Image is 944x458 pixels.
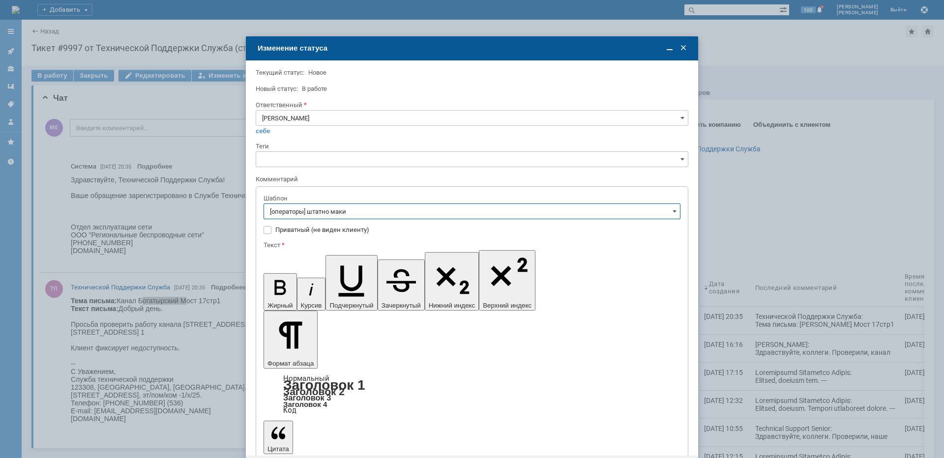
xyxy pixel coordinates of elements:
span: Жирный [267,302,293,309]
span: В работе [302,85,327,92]
a: Нормальный [283,374,329,383]
a: Код [283,406,296,415]
div: Формат абзаца [264,375,680,414]
label: Текущий статус: [256,69,304,76]
button: Жирный [264,273,297,311]
span: Формат абзаца [267,360,314,367]
span: Зачеркнутый [382,302,421,309]
a: Заголовок 3 [283,393,331,402]
span: Новое [308,69,326,76]
a: Заголовок 4 [283,400,327,408]
button: Курсив [297,278,326,311]
div: Шаблон [264,195,678,201]
label: Приватный (не виден клиенту) [275,226,678,234]
div: Теги [256,143,686,149]
button: Нижний индекс [425,252,479,311]
div: Ответственный [256,102,686,108]
div: Изменение статуса [258,44,688,53]
span: Подчеркнутый [329,302,373,309]
div: Текст [264,242,678,248]
span: Курсив [301,302,322,309]
button: Цитата [264,421,293,454]
a: Заголовок 1 [283,377,365,393]
a: себе [256,127,270,135]
span: Верхний индекс [483,302,531,309]
button: Зачеркнутый [378,259,425,311]
span: Цитата [267,445,289,453]
a: Заголовок 2 [283,386,345,397]
label: Новый статус: [256,85,298,92]
button: Подчеркнутый [325,255,377,311]
span: Нижний индекс [429,302,475,309]
span: Закрыть [678,43,688,53]
div: Комментарий [256,175,686,184]
span: Свернуть (Ctrl + M) [665,43,675,53]
button: Верхний индекс [479,250,535,311]
button: Формат абзаца [264,311,318,369]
